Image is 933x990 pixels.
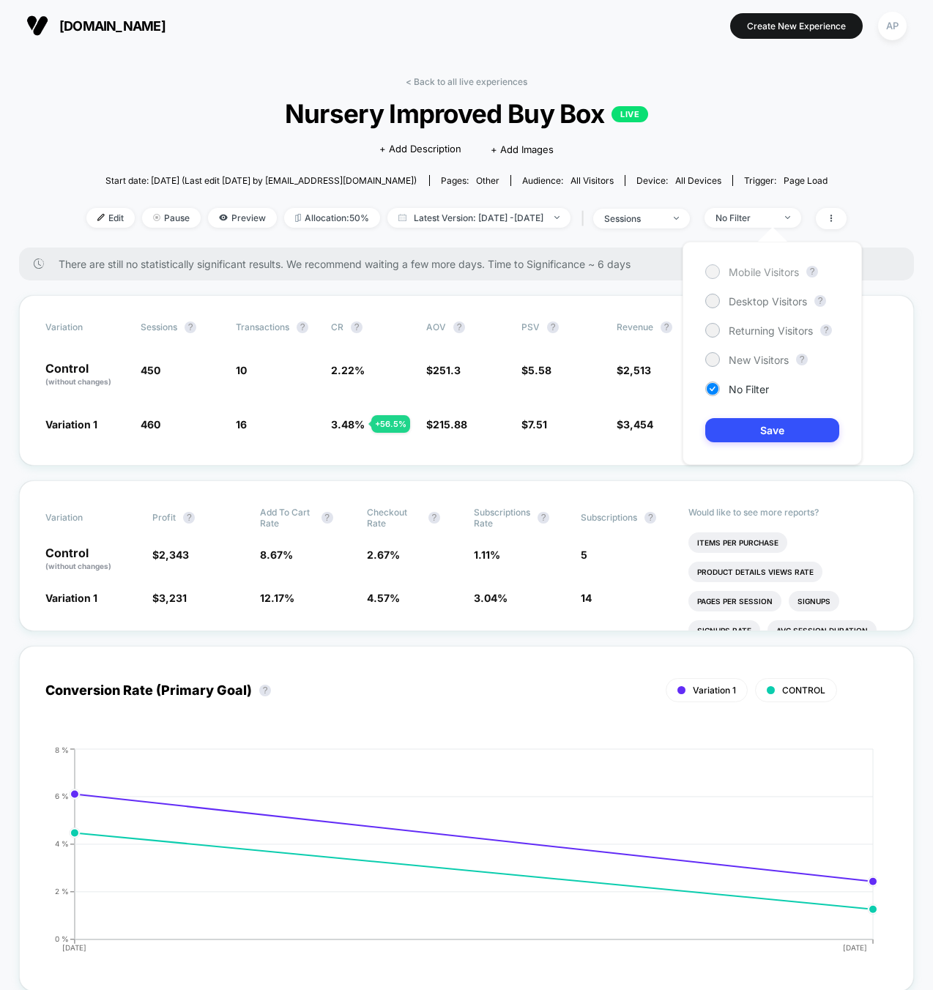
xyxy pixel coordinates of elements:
[806,266,818,278] button: ?
[844,943,868,952] tspan: [DATE]
[878,12,907,40] div: AP
[729,295,807,308] span: Desktop Visitors
[796,354,808,365] button: ?
[141,364,160,376] span: 450
[661,321,672,333] button: ?
[59,18,166,34] span: [DOMAIN_NAME]
[474,548,500,561] span: 1.11 %
[570,175,614,186] span: All Visitors
[260,507,314,529] span: Add To Cart Rate
[236,321,289,332] span: Transactions
[547,321,559,333] button: ?
[581,592,592,604] span: 14
[688,507,888,518] p: Would like to see more reports?
[441,175,499,186] div: Pages:
[105,175,417,186] span: Start date: [DATE] (Last edit [DATE] by [EMAIL_ADDRESS][DOMAIN_NAME])
[26,15,48,37] img: Visually logo
[62,943,86,952] tspan: [DATE]
[767,620,877,641] li: Avg Session Duration
[45,592,97,604] span: Variation 1
[124,98,809,129] span: Nursery Improved Buy Box
[379,142,461,157] span: + Add Description
[474,507,530,529] span: Subscriptions Rate
[152,512,176,523] span: Profit
[236,364,247,376] span: 10
[433,364,461,376] span: 251.3
[744,175,828,186] div: Trigger:
[152,592,187,604] span: $
[45,418,97,431] span: Variation 1
[351,321,363,333] button: ?
[625,175,732,186] span: Device:
[183,512,195,524] button: ?
[331,321,343,332] span: CR
[31,745,873,965] div: CONVERSION_RATE
[45,562,111,570] span: (without changes)
[474,592,508,604] span: 3.04 %
[729,324,813,337] span: Returning Visitors
[426,364,461,376] span: $
[729,266,799,278] span: Mobile Visitors
[428,512,440,524] button: ?
[406,76,527,87] a: < Back to all live experiences
[874,11,911,41] button: AP
[688,532,787,553] li: Items Per Purchase
[260,548,293,561] span: 8.67 %
[297,321,308,333] button: ?
[55,792,69,800] tspan: 6 %
[674,217,679,220] img: end
[45,377,111,386] span: (without changes)
[521,364,551,376] span: $
[142,208,201,228] span: Pause
[688,620,760,641] li: Signups Rate
[789,591,839,611] li: Signups
[675,175,721,186] span: all devices
[617,321,653,332] span: Revenue
[491,144,554,155] span: + Add Images
[729,383,769,395] span: No Filter
[715,212,774,223] div: No Filter
[729,354,789,366] span: New Visitors
[141,321,177,332] span: Sessions
[581,548,587,561] span: 5
[814,295,826,307] button: ?
[371,415,410,433] div: + 56.5 %
[45,321,126,333] span: Variation
[331,364,365,376] span: 2.22 %
[86,208,135,228] span: Edit
[623,418,653,431] span: 3,454
[688,562,822,582] li: Product Details Views Rate
[284,208,380,228] span: Allocation: 50%
[55,839,69,848] tspan: 4 %
[387,208,570,228] span: Latest Version: [DATE] - [DATE]
[22,14,170,37] button: [DOMAIN_NAME]
[522,175,614,186] div: Audience:
[705,418,839,442] button: Save
[433,418,467,431] span: 215.88
[45,547,138,572] p: Control
[693,685,736,696] span: Variation 1
[644,512,656,524] button: ?
[159,592,187,604] span: 3,231
[59,258,885,270] span: There are still no statistically significant results. We recommend waiting a few more days . Time...
[612,106,648,122] p: LIVE
[152,548,189,561] span: $
[604,213,663,224] div: sessions
[528,418,547,431] span: 7.51
[260,592,294,604] span: 12.17 %
[426,321,446,332] span: AOV
[538,512,549,524] button: ?
[554,216,560,219] img: end
[367,592,400,604] span: 4.57 %
[185,321,196,333] button: ?
[453,321,465,333] button: ?
[782,685,825,696] span: CONTROL
[784,175,828,186] span: Page Load
[730,13,863,39] button: Create New Experience
[476,175,499,186] span: other
[97,214,105,221] img: edit
[295,214,301,222] img: rebalance
[581,512,637,523] span: Subscriptions
[617,418,653,431] span: $
[820,324,832,336] button: ?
